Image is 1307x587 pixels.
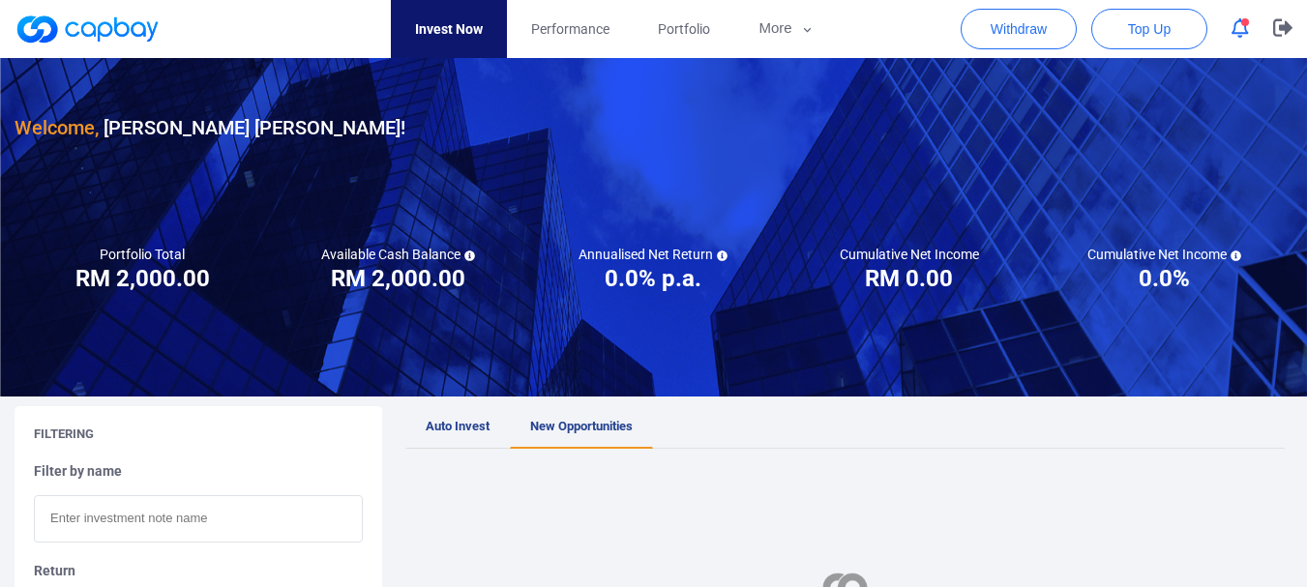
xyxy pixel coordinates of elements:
[605,263,701,294] h3: 0.0% p.a.
[531,18,609,40] span: Performance
[34,495,363,543] input: Enter investment note name
[658,18,710,40] span: Portfolio
[961,9,1077,49] button: Withdraw
[331,263,465,294] h3: RM 2,000.00
[1128,19,1171,39] span: Top Up
[15,112,405,143] h3: [PERSON_NAME] [PERSON_NAME] !
[15,116,99,139] span: Welcome,
[530,419,633,433] span: New Opportunities
[579,246,728,263] h5: Annualised Net Return
[75,263,210,294] h3: RM 2,000.00
[840,246,979,263] h5: Cumulative Net Income
[321,246,475,263] h5: Available Cash Balance
[1091,9,1207,49] button: Top Up
[1139,263,1190,294] h3: 0.0%
[34,462,363,480] h5: Filter by name
[426,419,490,433] span: Auto Invest
[34,562,363,579] h5: Return
[1087,246,1241,263] h5: Cumulative Net Income
[34,426,94,443] h5: Filtering
[100,246,185,263] h5: Portfolio Total
[865,263,953,294] h3: RM 0.00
